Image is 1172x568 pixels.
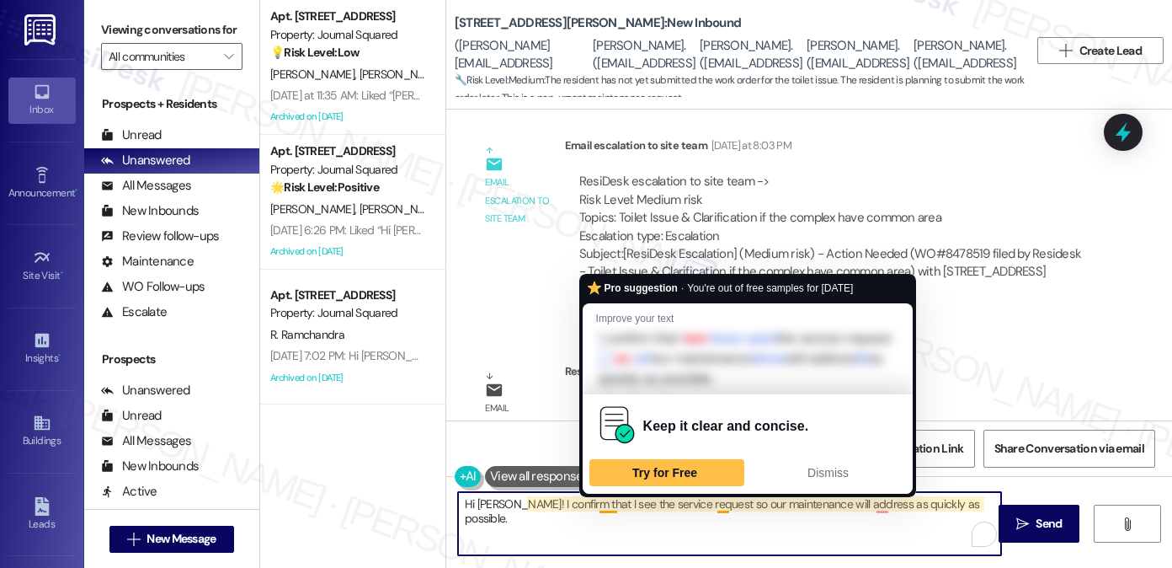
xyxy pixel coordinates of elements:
[270,26,426,44] div: Property: Journal Squared
[84,351,259,368] div: Prospects
[1037,37,1164,64] button: Create Lead
[127,533,140,546] i: 
[101,458,199,475] div: New Inbounds
[101,228,219,245] div: Review follow-ups
[101,278,205,296] div: WO Follow-ups
[999,505,1080,543] button: Send
[270,67,360,82] span: [PERSON_NAME]
[359,201,443,217] span: [PERSON_NAME]
[269,241,428,262] div: Archived on [DATE]
[109,43,216,70] input: All communities
[593,19,695,91] div: [PERSON_NAME]. ([EMAIL_ADDRESS][DOMAIN_NAME])
[61,267,63,279] span: •
[8,78,76,123] a: Inbox
[270,201,360,217] span: [PERSON_NAME]
[146,530,216,548] span: New Message
[8,244,76,289] a: Site Visit •
[1016,517,1029,531] i: 
[101,17,242,43] label: Viewing conversations for
[270,45,360,60] strong: 💡 Risk Level: Low
[914,19,1016,91] div: [PERSON_NAME]. ([EMAIL_ADDRESS][DOMAIN_NAME])
[700,19,802,91] div: [PERSON_NAME]. ([EMAIL_ADDRESS][DOMAIN_NAME])
[1059,44,1072,57] i: 
[101,152,190,169] div: Unanswered
[1036,515,1062,533] span: Send
[270,161,426,179] div: Property: Journal Squared
[994,440,1144,458] span: Share Conversation via email
[270,142,426,160] div: Apt. [STREET_ADDRESS]
[101,483,157,501] div: Active
[269,367,428,388] div: Archived on [DATE]
[24,14,59,46] img: ResiDesk Logo
[455,73,544,87] strong: 🔧 Risk Level: Medium
[270,287,426,304] div: Apt. [STREET_ADDRESS]
[485,174,551,228] div: Email escalation to site team
[101,177,191,195] div: All Messages
[707,137,791,154] div: [DATE] at 8:03 PM
[565,362,1100,386] div: ResiDesk Escalation - Reply From Site Team
[101,407,162,425] div: Unread
[455,1,589,110] div: [PERSON_NAME] [PERSON_NAME]. ([PERSON_NAME][EMAIL_ADDRESS][PERSON_NAME][DOMAIN_NAME])
[101,303,167,321] div: Escalate
[101,508,178,526] div: Follow Ups
[807,19,909,91] div: [PERSON_NAME]. ([EMAIL_ADDRESS][DOMAIN_NAME])
[270,8,426,25] div: Apt. [STREET_ADDRESS]
[101,253,194,271] div: Maintenance
[270,304,426,322] div: Property: Journal Squared
[8,492,76,538] a: Leads
[8,326,76,372] a: Insights •
[270,327,344,342] span: R. Ramchandra
[270,222,673,238] div: [DATE] 6:26 PM: Liked “Hi [PERSON_NAME] and [PERSON_NAME]! Starting [DATE]…”
[1079,42,1142,60] span: Create Lead
[8,409,76,454] a: Buildings
[565,137,1100,160] div: Email escalation to site team
[455,72,1029,108] span: : The resident has not yet submitted the work order for the toilet issue. The resident is plannin...
[101,432,191,450] div: All Messages
[84,95,259,113] div: Prospects + Residents
[58,350,61,362] span: •
[75,185,77,196] span: •
[224,50,233,63] i: 
[579,245,1085,299] div: Subject: [ResiDesk Escalation] (Medium risk) - Action Needed (WO#8478519 filed by Residesk - Toil...
[101,202,199,220] div: New Inbounds
[579,173,1085,245] div: ResiDesk escalation to site team -> Risk Level: Medium risk Topics: Toilet Issue & Clarification ...
[1121,517,1133,531] i: 
[458,492,1001,555] textarea: To enrich screen reader interactions, please activate Accessibility in Grammarly extension settings
[101,382,190,399] div: Unanswered
[270,180,379,195] strong: 🌟 Risk Level: Positive
[455,14,741,32] b: [STREET_ADDRESS][PERSON_NAME]: New Inbound
[359,67,448,82] span: [PERSON_NAME]
[101,126,162,144] div: Unread
[983,430,1155,468] button: Share Conversation via email
[269,106,428,127] div: Archived on [DATE]
[847,440,963,458] span: Get Conversation Link
[485,399,551,453] div: Email escalation reply
[109,526,234,553] button: New Message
